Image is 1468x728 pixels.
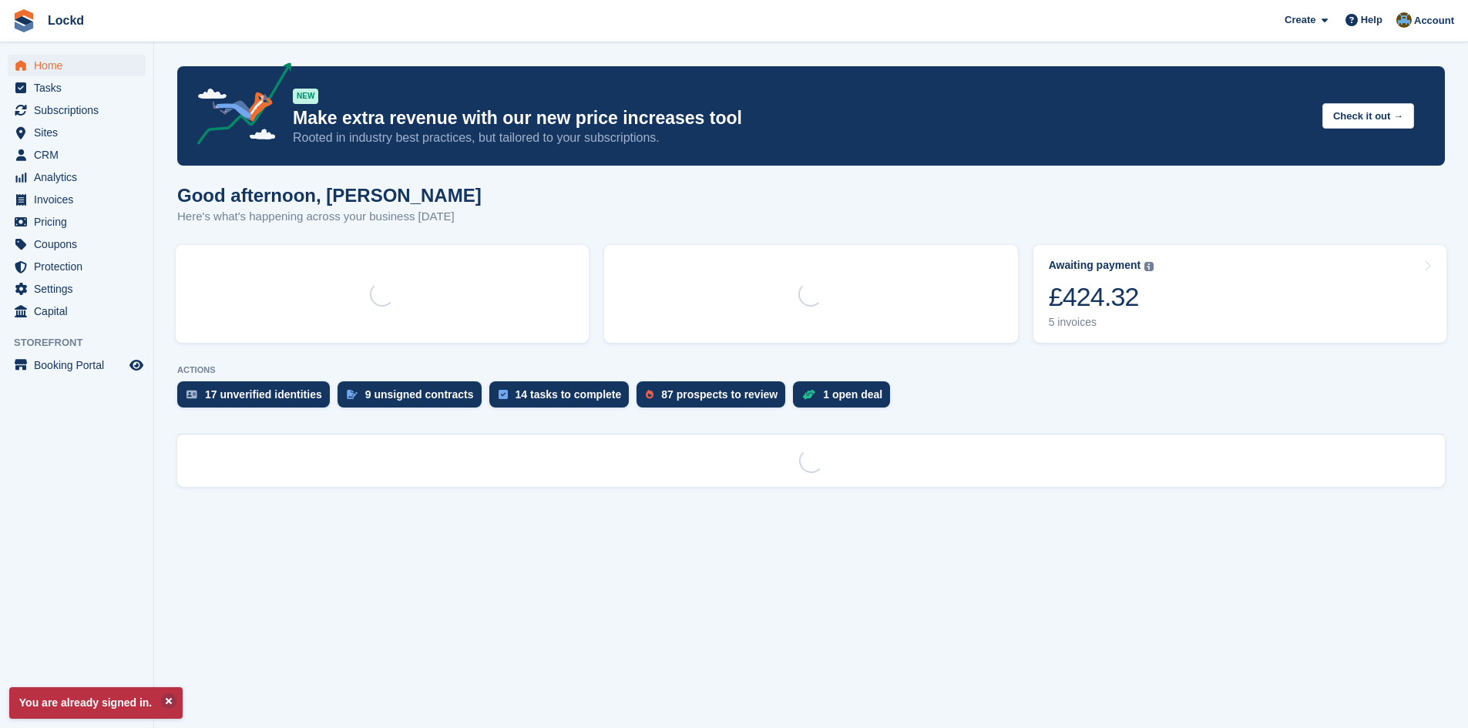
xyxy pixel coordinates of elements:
span: Tasks [34,77,126,99]
span: Analytics [34,166,126,188]
a: 87 prospects to review [637,381,793,415]
img: price-adjustments-announcement-icon-8257ccfd72463d97f412b2fc003d46551f7dbcb40ab6d574587a9cd5c0d94... [184,62,292,150]
span: Booking Portal [34,354,126,376]
a: Awaiting payment £424.32 5 invoices [1033,245,1446,343]
span: Help [1361,12,1382,28]
a: menu [8,278,146,300]
a: Lockd [42,8,90,33]
span: Settings [34,278,126,300]
img: contract_signature_icon-13c848040528278c33f63329250d36e43548de30e8caae1d1a13099fd9432cc5.svg [347,390,358,399]
div: NEW [293,89,318,104]
a: Preview store [127,356,146,374]
a: 14 tasks to complete [489,381,637,415]
a: menu [8,211,146,233]
span: Protection [34,256,126,277]
p: Make extra revenue with our new price increases tool [293,107,1310,129]
div: Awaiting payment [1049,259,1141,272]
a: menu [8,300,146,322]
a: menu [8,77,146,99]
h1: Good afternoon, [PERSON_NAME] [177,185,482,206]
img: icon-info-grey-7440780725fd019a000dd9b08b2336e03edf1995a4989e88bcd33f0948082b44.svg [1144,262,1154,271]
a: menu [8,233,146,255]
img: deal-1b604bf984904fb50ccaf53a9ad4b4a5d6e5aea283cecdc64d6e3604feb123c2.svg [802,389,815,400]
span: Invoices [34,189,126,210]
a: menu [8,122,146,143]
span: CRM [34,144,126,166]
span: Capital [34,300,126,322]
a: 1 open deal [793,381,898,415]
a: menu [8,256,146,277]
span: Account [1414,13,1454,29]
p: ACTIONS [177,365,1445,375]
span: Sites [34,122,126,143]
div: £424.32 [1049,281,1154,313]
a: menu [8,189,146,210]
div: 5 invoices [1049,316,1154,329]
p: Rooted in industry best practices, but tailored to your subscriptions. [293,129,1310,146]
img: prospect-51fa495bee0391a8d652442698ab0144808aea92771e9ea1ae160a38d050c398.svg [646,390,653,399]
a: menu [8,99,146,121]
img: Paul Budding [1396,12,1412,28]
a: menu [8,354,146,376]
img: task-75834270c22a3079a89374b754ae025e5fb1db73e45f91037f5363f120a921f8.svg [499,390,508,399]
div: 17 unverified identities [205,388,322,401]
span: Pricing [34,211,126,233]
a: menu [8,166,146,188]
p: Here's what's happening across your business [DATE] [177,208,482,226]
div: 9 unsigned contracts [365,388,474,401]
a: menu [8,55,146,76]
a: menu [8,144,146,166]
span: Storefront [14,335,153,351]
span: Home [34,55,126,76]
div: 14 tasks to complete [516,388,622,401]
img: stora-icon-8386f47178a22dfd0bd8f6a31ec36ba5ce8667c1dd55bd0f319d3a0aa187defe.svg [12,9,35,32]
img: verify_identity-adf6edd0f0f0b5bbfe63781bf79b02c33cf7c696d77639b501bdc392416b5a36.svg [186,390,197,399]
button: Check it out → [1322,103,1414,129]
div: 1 open deal [823,388,882,401]
span: Coupons [34,233,126,255]
span: Create [1285,12,1315,28]
p: You are already signed in. [9,687,183,719]
div: 87 prospects to review [661,388,778,401]
a: 9 unsigned contracts [338,381,489,415]
span: Subscriptions [34,99,126,121]
a: 17 unverified identities [177,381,338,415]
